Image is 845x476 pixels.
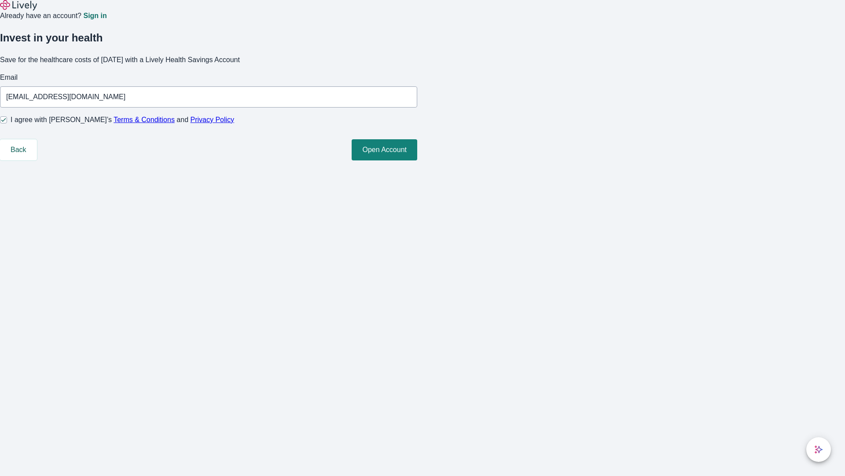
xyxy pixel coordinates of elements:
button: chat [806,437,831,462]
a: Sign in [83,12,107,19]
a: Terms & Conditions [114,116,175,123]
svg: Lively AI Assistant [814,445,823,454]
button: Open Account [352,139,417,160]
a: Privacy Policy [191,116,235,123]
span: I agree with [PERSON_NAME]’s and [11,115,234,125]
